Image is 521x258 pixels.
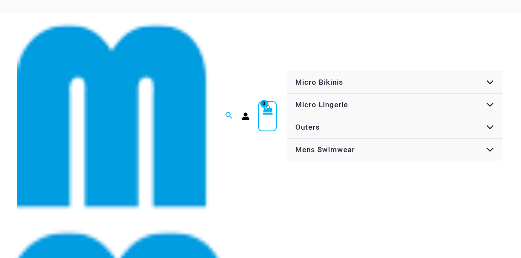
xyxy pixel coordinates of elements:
[295,100,348,109] span: Micro Lingerie
[242,112,249,120] a: Account icon link
[295,145,355,154] span: Mens Swimwear
[287,116,502,139] a: OutersMenu ToggleMenu Toggle
[295,123,320,131] span: Outers
[287,139,502,161] a: Mens SwimwearMenu ToggleMenu Toggle
[287,71,502,94] a: Micro BikinisMenu ToggleMenu Toggle
[258,101,277,131] a: View Shopping Cart, empty
[225,111,233,121] a: Search icon link
[295,78,343,86] span: Micro Bikinis
[285,70,504,162] nav: Site Navigation
[287,94,502,116] a: Micro LingerieMenu ToggleMenu Toggle
[17,21,209,212] img: cropped mm emblem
